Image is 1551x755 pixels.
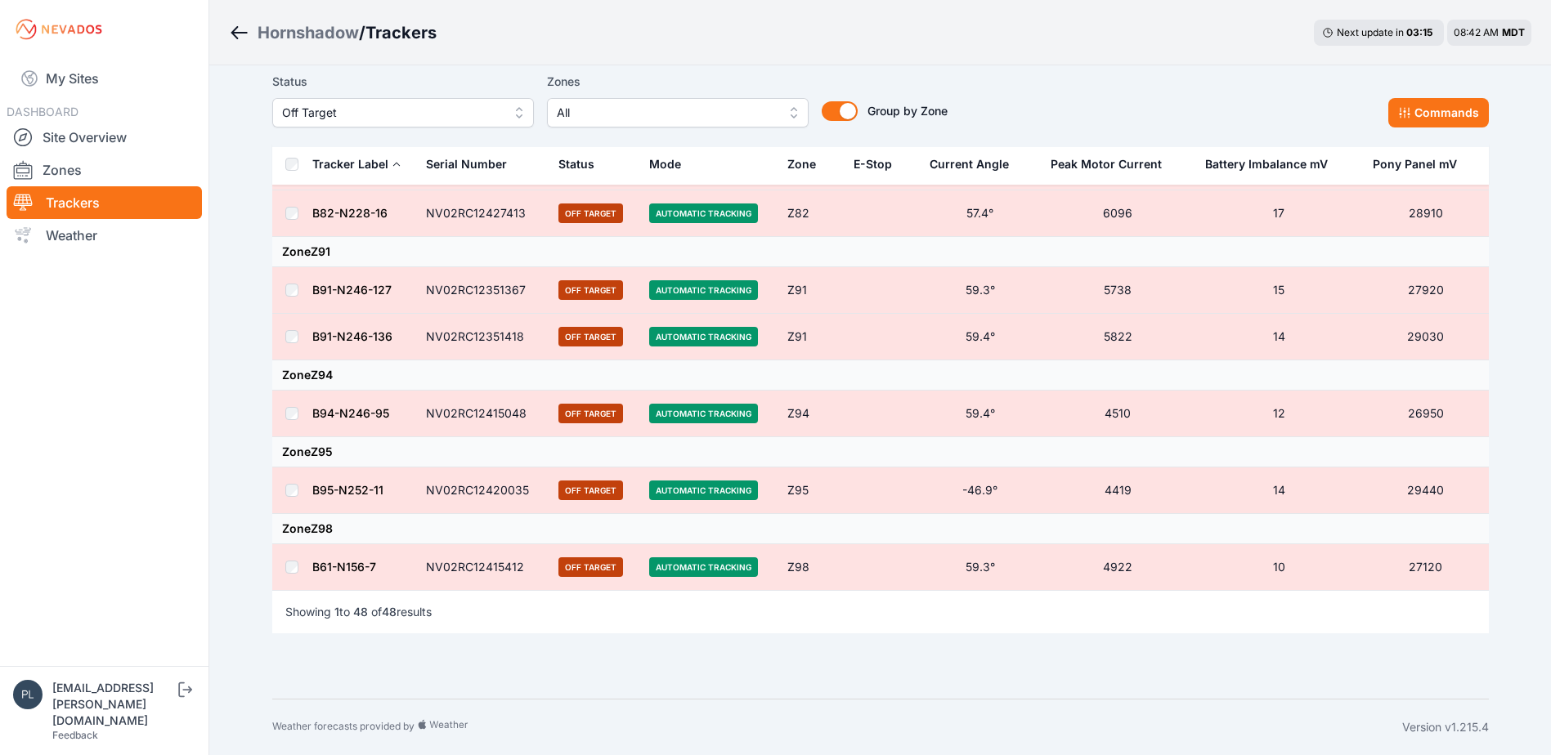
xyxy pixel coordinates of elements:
td: Zone Z94 [272,360,1489,391]
a: My Sites [7,59,202,98]
div: Version v1.215.4 [1402,719,1489,735]
div: Peak Motor Current [1051,156,1162,172]
td: 12 [1195,391,1362,437]
span: 48 [353,605,368,619]
a: Hornshadow [258,21,359,44]
td: 59.3° [920,544,1040,591]
td: 6096 [1041,190,1195,237]
button: Battery Imbalance mV [1205,145,1341,184]
td: Z91 [778,314,844,360]
span: Automatic Tracking [649,404,758,423]
span: Off Target [558,203,623,223]
a: Zones [7,154,202,186]
a: B82-N228-16 [312,206,388,220]
div: Current Angle [930,156,1009,172]
button: Commands [1388,98,1489,127]
div: E-Stop [854,156,892,172]
label: Status [272,72,534,92]
td: 27920 [1363,267,1489,314]
a: B91-N246-136 [312,329,392,343]
td: Zone Z98 [272,514,1489,544]
div: 03 : 15 [1406,26,1436,39]
td: NV02RC12420035 [416,467,549,514]
div: Tracker Label [312,156,388,172]
p: Showing to of results [285,604,432,620]
td: NV02RC12415412 [416,544,549,591]
td: 14 [1195,314,1362,360]
span: All [557,103,776,123]
div: Status [558,156,594,172]
a: Weather [7,219,202,252]
td: 57.4° [920,190,1040,237]
span: Automatic Tracking [649,557,758,577]
div: Battery Imbalance mV [1205,156,1328,172]
div: Serial Number [426,156,507,172]
span: Next update in [1337,26,1404,38]
td: 59.3° [920,267,1040,314]
span: Automatic Tracking [649,480,758,500]
td: NV02RC12415048 [416,391,549,437]
td: 5822 [1041,314,1195,360]
td: -46.9° [920,467,1040,514]
a: Site Overview [7,121,202,154]
div: Zone [787,156,816,172]
span: Off Target [558,404,623,423]
span: Off Target [558,480,623,500]
td: Z91 [778,267,844,314]
span: Off Target [558,280,623,300]
button: Off Target [272,98,534,127]
a: Feedback [52,729,98,741]
td: Z82 [778,190,844,237]
td: 28910 [1363,190,1489,237]
label: Zones [547,72,809,92]
div: [EMAIL_ADDRESS][PERSON_NAME][DOMAIN_NAME] [52,680,175,729]
button: Mode [649,145,694,184]
td: NV02RC12427413 [416,190,549,237]
td: 26950 [1363,391,1489,437]
img: Nevados [13,16,105,42]
a: B95-N252-11 [312,483,383,497]
a: B91-N246-127 [312,283,392,297]
h3: Trackers [365,21,437,44]
button: Peak Motor Current [1051,145,1175,184]
a: B94-N246-95 [312,406,389,420]
a: B61-N156-7 [312,560,376,574]
td: 29030 [1363,314,1489,360]
span: MDT [1502,26,1525,38]
span: Off Target [558,327,623,346]
button: E-Stop [854,145,905,184]
button: Zone [787,145,829,184]
button: Pony Panel mV [1373,145,1470,184]
td: 5738 [1041,267,1195,314]
span: 1 [334,605,339,619]
span: Group by Zone [867,104,948,118]
span: Off Target [282,103,501,123]
td: Zone Z95 [272,437,1489,467]
td: 10 [1195,544,1362,591]
div: Weather forecasts provided by [272,719,1402,735]
button: Status [558,145,607,184]
span: Automatic Tracking [649,327,758,346]
button: Current Angle [930,145,1022,184]
td: Z95 [778,467,844,514]
span: 08:42 AM [1454,26,1499,38]
button: Serial Number [426,145,520,184]
button: Tracker Label [312,145,401,184]
td: Z98 [778,544,844,591]
td: 29440 [1363,467,1489,514]
img: plsmith@sundt.com [13,680,43,709]
div: Mode [649,156,681,172]
span: Automatic Tracking [649,280,758,300]
td: 17 [1195,190,1362,237]
td: 4922 [1041,544,1195,591]
span: 48 [382,605,397,619]
td: 59.4° [920,314,1040,360]
td: 4510 [1041,391,1195,437]
td: 27120 [1363,544,1489,591]
span: Off Target [558,557,623,577]
button: All [547,98,809,127]
span: DASHBOARD [7,105,78,118]
span: Automatic Tracking [649,203,758,223]
td: 15 [1195,267,1362,314]
td: Zone Z91 [272,237,1489,267]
